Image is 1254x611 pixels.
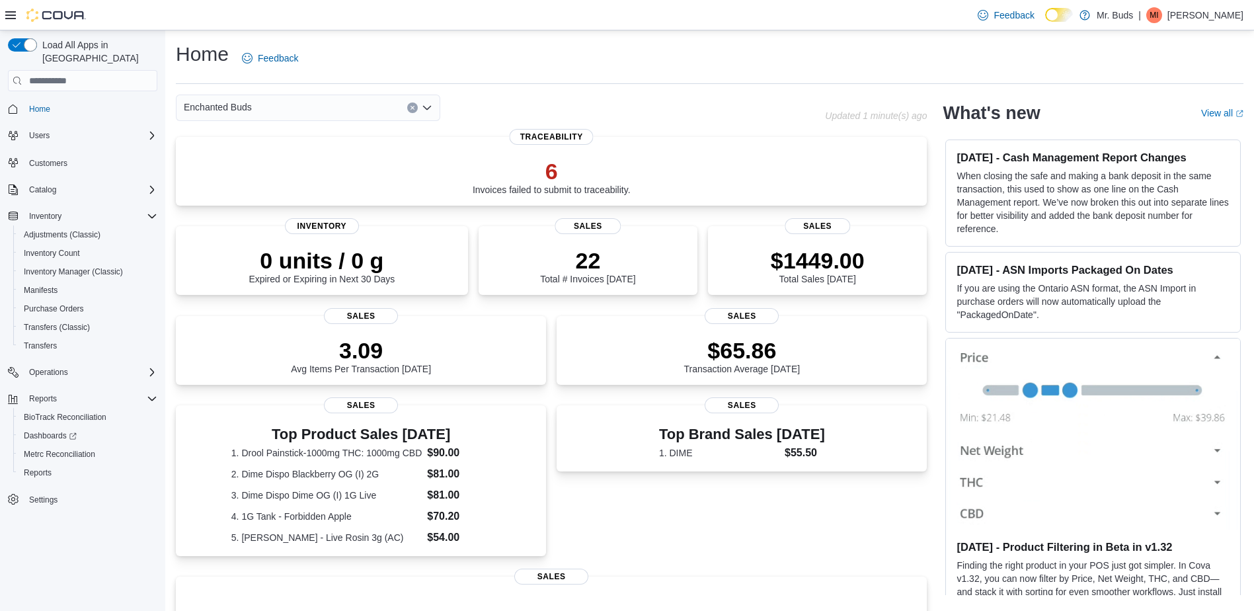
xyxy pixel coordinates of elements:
p: If you are using the Ontario ASN format, the ASN Import in purchase orders will now automatically... [957,282,1230,321]
h3: [DATE] - Cash Management Report Changes [957,151,1230,164]
dt: 1. DIME [659,446,779,460]
span: Adjustments (Classic) [24,229,100,240]
span: Inventory Manager (Classic) [24,266,123,277]
p: $65.86 [684,337,801,364]
span: MI [1150,7,1158,23]
button: Clear input [407,102,418,113]
span: Reports [24,391,157,407]
button: Operations [3,363,163,382]
h3: [DATE] - ASN Imports Packaged On Dates [957,263,1230,276]
button: Users [3,126,163,145]
span: Metrc Reconciliation [24,449,95,460]
span: Enchanted Buds [184,99,252,115]
dt: 1. Drool Painstick-1000mg THC: 1000mg CBD [231,446,422,460]
span: Sales [514,569,588,585]
div: Expired or Expiring in Next 30 Days [249,247,395,284]
span: Users [29,130,50,141]
span: Sales [555,218,621,234]
a: Settings [24,492,63,508]
a: Adjustments (Classic) [19,227,106,243]
span: Dashboards [24,430,77,441]
dd: $70.20 [427,509,490,524]
h1: Home [176,41,229,67]
a: BioTrack Reconciliation [19,409,112,425]
button: Adjustments (Classic) [13,225,163,244]
a: Manifests [19,282,63,298]
span: Dashboards [19,428,157,444]
span: Inventory Manager (Classic) [19,264,157,280]
span: Catalog [29,184,56,195]
span: Reports [24,468,52,478]
dt: 2. Dime Dispo Blackberry OG (I) 2G [231,468,422,481]
a: Customers [24,155,73,171]
span: BioTrack Reconciliation [24,412,106,423]
button: Open list of options [422,102,432,113]
span: Inventory [24,208,157,224]
p: 22 [540,247,635,274]
a: Inventory Count [19,245,85,261]
span: Transfers [19,338,157,354]
p: 3.09 [291,337,431,364]
span: Sales [324,397,398,413]
span: Transfers (Classic) [24,322,90,333]
span: Customers [24,154,157,171]
a: Reports [19,465,57,481]
a: Feedback [972,2,1039,28]
input: Dark Mode [1045,8,1073,22]
div: Total Sales [DATE] [771,247,865,284]
span: Feedback [258,52,298,65]
button: Transfers (Classic) [13,318,163,337]
button: Inventory [3,207,163,225]
span: Home [24,101,157,117]
span: Metrc Reconciliation [19,446,157,462]
button: Catalog [3,181,163,199]
a: Transfers (Classic) [19,319,95,335]
button: Reports [13,464,163,482]
div: Mike Issa [1146,7,1162,23]
span: Operations [24,364,157,380]
button: Catalog [24,182,61,198]
p: Updated 1 minute(s) ago [825,110,927,121]
span: Sales [705,397,779,413]
button: Metrc Reconciliation [13,445,163,464]
button: Inventory Count [13,244,163,263]
button: Inventory [24,208,67,224]
span: Manifests [24,285,58,296]
span: Reports [19,465,157,481]
span: Operations [29,367,68,378]
dd: $81.00 [427,466,490,482]
dt: 5. [PERSON_NAME] - Live Rosin 3g (AC) [231,531,422,544]
img: Cova [26,9,86,22]
dd: $90.00 [427,445,490,461]
button: BioTrack Reconciliation [13,408,163,427]
nav: Complex example [8,94,157,544]
a: Inventory Manager (Classic) [19,264,128,280]
p: [PERSON_NAME] [1167,7,1243,23]
button: Settings [3,490,163,509]
span: Feedback [994,9,1034,22]
span: Settings [24,491,157,508]
span: Manifests [19,282,157,298]
a: View allExternal link [1201,108,1243,118]
div: Invoices failed to submit to traceability. [473,158,631,195]
button: Home [3,99,163,118]
div: Avg Items Per Transaction [DATE] [291,337,431,374]
span: Customers [29,158,67,169]
button: Customers [3,153,163,172]
a: Feedback [237,45,303,71]
span: Reports [29,393,57,404]
dd: $55.50 [785,445,825,461]
span: Transfers (Classic) [19,319,157,335]
span: Inventory Count [24,248,80,259]
span: Settings [29,495,58,505]
dd: $54.00 [427,530,490,546]
svg: External link [1235,110,1243,118]
button: Users [24,128,55,143]
span: Sales [705,308,779,324]
button: Reports [3,389,163,408]
a: Purchase Orders [19,301,89,317]
span: Transfers [24,341,57,351]
h3: Top Brand Sales [DATE] [659,427,825,442]
dt: 3. Dime Dispo Dime OG (I) 1G Live [231,489,422,502]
